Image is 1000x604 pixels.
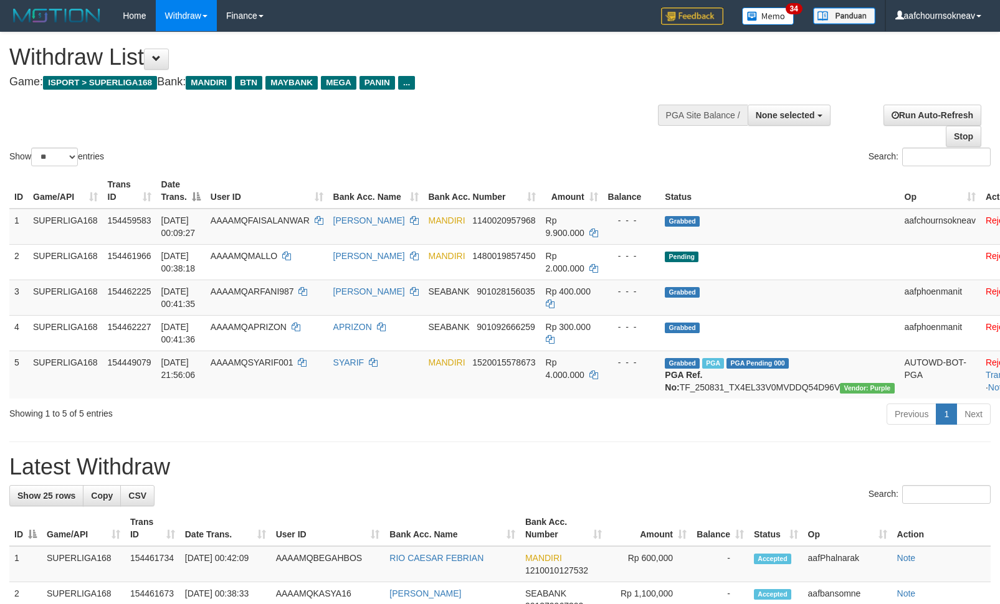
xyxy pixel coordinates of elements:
[897,553,916,563] a: Note
[897,588,916,598] a: Note
[206,173,328,209] th: User ID: activate to sort column ascending
[892,511,991,546] th: Action
[42,546,125,582] td: SUPERLIGA168
[477,286,535,296] span: Copy 901028156035 to clipboard
[525,565,588,575] span: Copy 1210010127532 to clipboard
[161,357,196,380] span: [DATE] 21:56:06
[813,7,875,24] img: panduan.png
[91,491,113,501] span: Copy
[9,485,83,506] a: Show 25 rows
[608,321,655,333] div: - - -
[472,215,535,225] span: Copy 1140020957968 to clipboard
[546,357,584,380] span: Rp 4.000.000
[900,351,981,399] td: AUTOWD-BOT-PGA
[384,511,520,546] th: Bank Acc. Name: activate to sort column ascending
[333,215,405,225] a: [PERSON_NAME]
[28,173,103,209] th: Game/API: activate to sort column ascending
[956,403,991,425] a: Next
[702,358,724,369] span: Marked by aafchoeunmanni
[333,251,405,261] a: [PERSON_NAME]
[803,546,892,582] td: aafPhalnarak
[607,511,692,546] th: Amount: activate to sort column ascending
[128,491,146,501] span: CSV
[603,173,660,209] th: Balance
[754,554,791,564] span: Accepted
[608,250,655,262] div: - - -
[9,45,654,70] h1: Withdraw List
[900,280,981,315] td: aafphoenmanit
[608,356,655,369] div: - - -
[803,511,892,546] th: Op: activate to sort column ascending
[900,209,981,245] td: aafchournsokneav
[665,252,698,262] span: Pending
[887,403,936,425] a: Previous
[477,322,535,332] span: Copy 901092666259 to clipboard
[869,148,991,166] label: Search:
[472,251,535,261] span: Copy 1480019857450 to clipboard
[161,322,196,344] span: [DATE] 00:41:36
[398,76,415,90] span: ...
[389,553,483,563] a: RIO CAESAR FEBRIAN
[902,485,991,504] input: Search:
[665,323,700,333] span: Grabbed
[28,280,103,315] td: SUPERLIGA168
[9,546,42,582] td: 1
[235,76,262,90] span: BTN
[665,287,700,298] span: Grabbed
[754,589,791,600] span: Accepted
[546,322,591,332] span: Rp 300.000
[692,511,749,546] th: Balance: activate to sort column ascending
[83,485,121,506] a: Copy
[333,322,372,332] a: APRIZON
[9,173,28,209] th: ID
[180,546,271,582] td: [DATE] 00:42:09
[946,126,981,147] a: Stop
[108,215,151,225] span: 154459583
[665,370,702,392] b: PGA Ref. No:
[9,351,28,399] td: 5
[211,251,277,261] span: AAAAMQMALLO
[211,322,287,332] span: AAAAMQAPRIZON
[161,215,196,238] span: [DATE] 00:09:27
[108,251,151,261] span: 154461966
[186,76,232,90] span: MANDIRI
[742,7,794,25] img: Button%20Memo.svg
[900,173,981,209] th: Op: activate to sort column ascending
[546,215,584,238] span: Rp 9.900.000
[9,315,28,351] td: 4
[211,286,294,296] span: AAAAMQARFANI987
[42,511,125,546] th: Game/API: activate to sort column ascending
[9,6,104,25] img: MOTION_logo.png
[211,215,310,225] span: AAAAMQFAISALANWAR
[321,76,356,90] span: MEGA
[265,76,318,90] span: MAYBANK
[900,315,981,351] td: aafphoenmanit
[525,588,566,598] span: SEABANK
[520,511,607,546] th: Bank Acc. Number: activate to sort column ascending
[9,244,28,280] td: 2
[429,286,470,296] span: SEABANK
[28,351,103,399] td: SUPERLIGA168
[748,105,831,126] button: None selected
[211,357,293,367] span: AAAAMQSYARIF001
[161,251,196,273] span: [DATE] 00:38:18
[28,315,103,351] td: SUPERLIGA168
[333,286,405,296] a: [PERSON_NAME]
[43,76,157,90] span: ISPORT > SUPERLIGA168
[17,491,75,501] span: Show 25 rows
[660,173,899,209] th: Status
[726,358,789,369] span: PGA Pending
[546,251,584,273] span: Rp 2.000.000
[661,7,723,25] img: Feedback.jpg
[660,351,899,399] td: TF_250831_TX4EL33V0MVDDQ54D96V
[541,173,603,209] th: Amount: activate to sort column ascending
[9,402,407,420] div: Showing 1 to 5 of 5 entries
[658,105,748,126] div: PGA Site Balance /
[665,358,700,369] span: Grabbed
[28,209,103,245] td: SUPERLIGA168
[161,286,196,309] span: [DATE] 00:41:35
[936,403,957,425] a: 1
[429,357,465,367] span: MANDIRI
[125,546,180,582] td: 154461734
[429,215,465,225] span: MANDIRI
